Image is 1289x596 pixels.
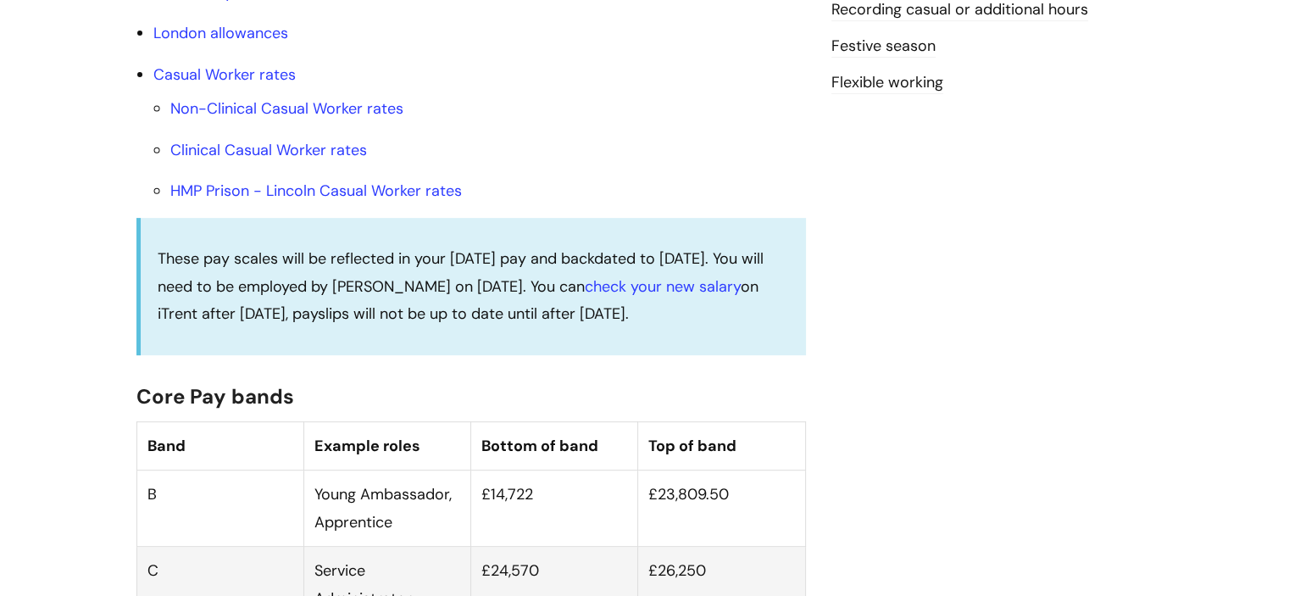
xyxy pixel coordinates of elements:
span: Core Pay bands [136,383,294,409]
td: £23,809.50 [638,471,805,547]
th: Bottom of band [471,421,638,470]
a: Non-Clinical Casual Worker rates [170,98,403,119]
a: HMP Prison - Lincoln Casual Worker rates [170,181,462,201]
td: £14,722 [471,471,638,547]
a: London allowances [153,23,288,43]
a: Flexible working [831,72,943,94]
a: Festive season [831,36,936,58]
p: These pay scales will be reflected in your [DATE] pay and backdated to [DATE]. You will need to b... [158,245,789,327]
a: Casual Worker rates [153,64,296,85]
th: Example roles [303,421,470,470]
th: Band [136,421,303,470]
td: Young Ambassador, Apprentice [303,471,470,547]
td: B [136,471,303,547]
a: check your new salary [585,276,741,297]
th: Top of band [638,421,805,470]
a: Clinical Casual Worker rates [170,140,367,160]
